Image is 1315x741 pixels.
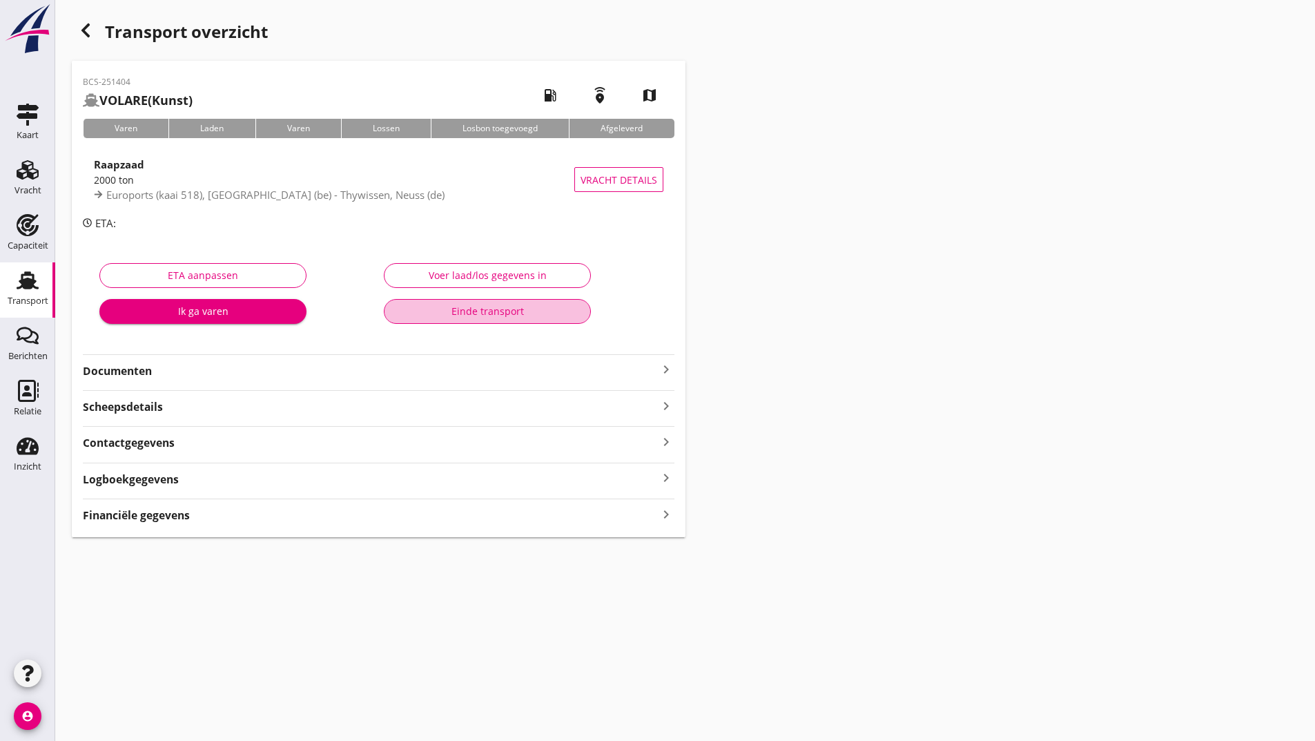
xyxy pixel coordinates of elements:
i: keyboard_arrow_right [658,505,674,523]
button: ETA aanpassen [99,263,306,288]
i: keyboard_arrow_right [658,361,674,378]
div: Voer laad/los gegevens in [396,268,579,282]
div: Berichten [8,352,48,360]
div: Transport overzicht [72,17,685,50]
button: Voer laad/los gegevens in [384,263,591,288]
div: Inzicht [14,462,41,471]
button: Vracht details [574,167,663,192]
div: Capaciteit [8,241,48,250]
div: Lossen [341,119,431,138]
div: Kaart [17,131,39,139]
a: Raapzaad2000 tonEuroports (kaai 518), [GEOGRAPHIC_DATA] (be) - Thywissen, Neuss (de)Vracht details [83,149,674,210]
i: emergency_share [581,76,619,115]
i: local_gas_station [531,76,569,115]
div: Laden [168,119,255,138]
span: Euroports (kaai 518), [GEOGRAPHIC_DATA] (be) - Thywissen, Neuss (de) [106,188,445,202]
strong: VOLARE [99,92,148,108]
button: Ik ga varen [99,299,306,324]
div: Einde transport [396,304,579,318]
i: map [630,76,669,115]
strong: Scheepsdetails [83,399,163,415]
strong: Contactgegevens [83,435,175,451]
div: Varen [255,119,341,138]
div: Losbon toegevoegd [431,119,569,138]
div: 2000 ton [94,173,574,187]
div: Relatie [14,407,41,416]
strong: Documenten [83,363,658,379]
h2: (Kunst) [83,91,193,110]
div: Ik ga varen [110,304,295,318]
strong: Logboekgegevens [83,472,179,488]
strong: Raapzaad [94,157,144,171]
div: Varen [83,119,168,138]
i: keyboard_arrow_right [658,396,674,415]
div: Vracht [14,186,41,195]
span: Vracht details [581,173,657,187]
div: ETA aanpassen [111,268,295,282]
div: Transport [8,296,48,305]
i: keyboard_arrow_right [658,432,674,451]
strong: Financiële gegevens [83,508,190,523]
p: BCS-251404 [83,76,193,88]
i: account_circle [14,702,41,730]
i: keyboard_arrow_right [658,469,674,488]
button: Einde transport [384,299,591,324]
span: ETA: [95,216,116,230]
img: logo-small.a267ee39.svg [3,3,52,55]
div: Afgeleverd [569,119,674,138]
